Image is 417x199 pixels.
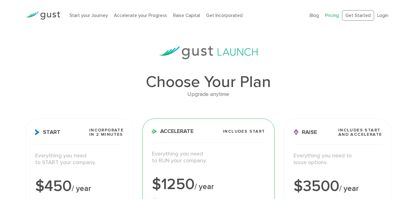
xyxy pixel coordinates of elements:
a: Get Incorporated [206,13,243,18]
img: gust-launch-logos.svg [159,46,258,59]
img: Start Icon X2 [35,129,40,135]
a: Pricing [325,13,339,18]
p: Everything you need to issue options. [294,152,382,166]
a: Start your Journey [69,13,108,18]
img: Gust Logo [26,11,60,20]
a: Raise Capital [173,13,200,18]
a: Login [377,13,388,18]
a: Get Started [342,10,374,21]
p: Everything you need to RUN your company. [152,151,265,164]
div: $450 [35,179,124,194]
h1: Choose Your Plan [26,74,392,90]
p: Everything you need to START your company. [35,152,124,166]
img: Raise Icon [294,129,299,135]
span: Includes START and ACCELERATE [338,128,382,137]
img: Accelerate Icon [152,129,157,134]
span: / year [72,184,91,193]
span: Raise [294,129,317,135]
span: Accelerate [152,129,194,134]
div: $3500 [294,179,382,194]
div: Upgrade anytime [26,90,392,99]
span: Start [35,129,60,135]
span: Incorporate in 2 Minutes [89,128,123,137]
a: Blog [310,13,319,18]
span: Includes START [223,129,265,134]
div: $1250 [152,177,265,192]
span: / year [339,184,359,193]
span: / year [194,182,214,191]
a: Accelerate your Progress [114,13,167,18]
